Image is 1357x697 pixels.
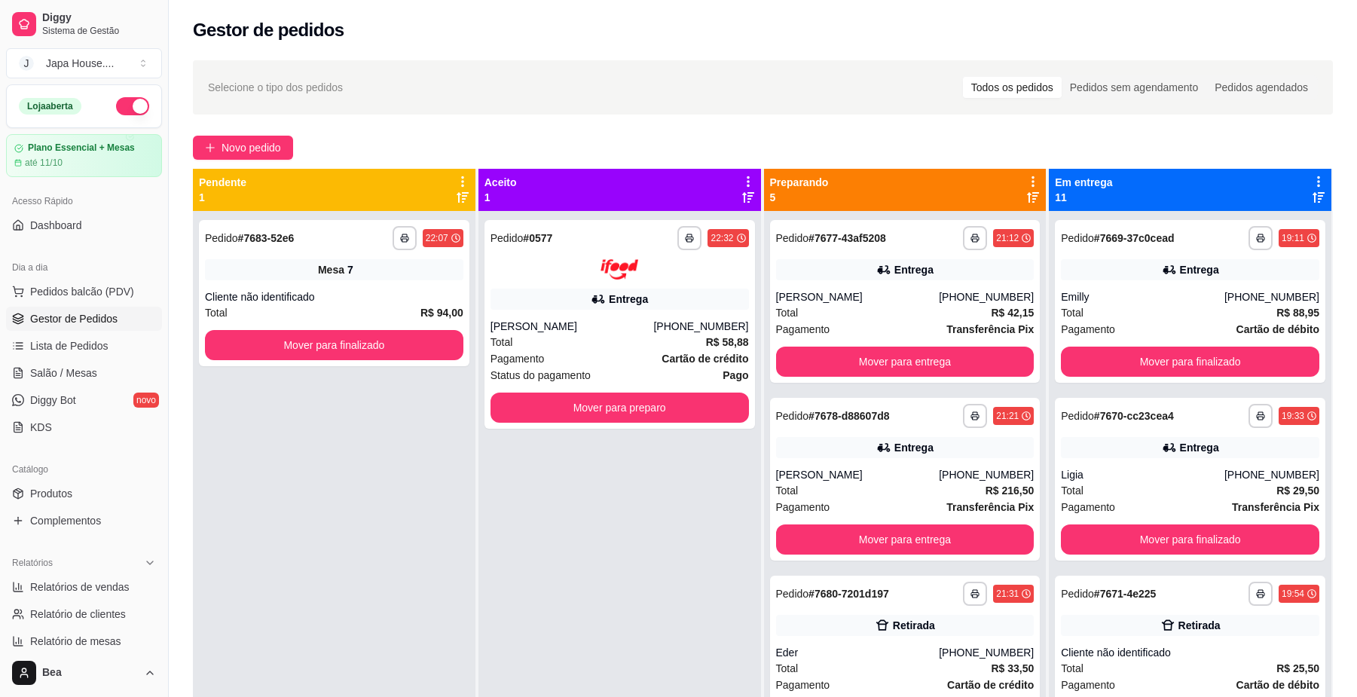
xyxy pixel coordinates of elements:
[208,79,343,96] span: Selecione o tipo dos pedidos
[6,481,162,506] a: Produtos
[963,77,1062,98] div: Todos os pedidos
[986,485,1035,497] strong: R$ 216,50
[491,350,545,367] span: Pagamento
[491,319,654,334] div: [PERSON_NAME]
[12,557,53,569] span: Relatórios
[42,666,138,680] span: Bea
[1282,232,1304,244] div: 19:11
[6,48,162,78] button: Select a team
[30,486,72,501] span: Produtos
[205,330,463,360] button: Mover para finalizado
[946,501,1034,513] strong: Transferência Pix
[222,139,281,156] span: Novo pedido
[1061,524,1319,555] button: Mover para finalizado
[1061,660,1083,677] span: Total
[25,157,63,169] article: até 11/10
[484,190,517,205] p: 1
[893,618,935,633] div: Retirada
[6,255,162,280] div: Dia a dia
[205,232,238,244] span: Pedido
[939,289,1034,304] div: [PHONE_NUMBER]
[776,524,1035,555] button: Mover para entrega
[894,440,934,455] div: Entrega
[662,353,748,365] strong: Cartão de crédito
[1276,485,1319,497] strong: R$ 29,50
[6,189,162,213] div: Acesso Rápido
[894,262,934,277] div: Entrega
[6,509,162,533] a: Complementos
[776,321,830,338] span: Pagamento
[1094,588,1157,600] strong: # 7671-4e225
[1061,347,1319,377] button: Mover para finalizado
[1206,77,1316,98] div: Pedidos agendados
[770,175,829,190] p: Preparando
[1055,190,1112,205] p: 11
[706,336,749,348] strong: R$ 58,88
[205,304,228,321] span: Total
[19,98,81,115] div: Loja aberta
[6,361,162,385] a: Salão / Mesas
[193,136,293,160] button: Novo pedido
[238,232,295,244] strong: # 7683-52e6
[30,218,82,233] span: Dashboard
[1061,588,1094,600] span: Pedido
[770,190,829,205] p: 5
[491,367,591,384] span: Status do pagamento
[947,679,1034,691] strong: Cartão de crédito
[996,410,1019,422] div: 21:21
[808,410,889,422] strong: # 7678-d88607d8
[808,232,886,244] strong: # 7677-43af5208
[420,307,463,319] strong: R$ 94,00
[1094,232,1175,244] strong: # 7669-37c0cead
[6,388,162,412] a: Diggy Botnovo
[1062,77,1206,98] div: Pedidos sem agendamento
[1276,662,1319,674] strong: R$ 25,50
[1180,262,1219,277] div: Entrega
[1055,175,1112,190] p: Em entrega
[205,142,215,153] span: plus
[484,175,517,190] p: Aceito
[426,232,448,244] div: 22:07
[1061,232,1094,244] span: Pedido
[347,262,353,277] div: 7
[6,602,162,626] a: Relatório de clientes
[1282,588,1304,600] div: 19:54
[939,645,1034,660] div: [PHONE_NUMBER]
[653,319,748,334] div: [PHONE_NUMBER]
[1061,645,1319,660] div: Cliente não identificado
[42,11,156,25] span: Diggy
[6,629,162,653] a: Relatório de mesas
[1061,467,1224,482] div: Ligia
[318,262,344,277] span: Mesa
[6,457,162,481] div: Catálogo
[30,311,118,326] span: Gestor de Pedidos
[601,259,638,280] img: ifood
[1282,410,1304,422] div: 19:33
[1224,289,1319,304] div: [PHONE_NUMBER]
[193,18,344,42] h2: Gestor de pedidos
[1061,289,1224,304] div: Emilly
[1180,440,1219,455] div: Entrega
[19,56,34,71] span: J
[491,393,749,423] button: Mover para preparo
[30,420,52,435] span: KDS
[42,25,156,37] span: Sistema de Gestão
[491,232,524,244] span: Pedido
[776,660,799,677] span: Total
[523,232,552,244] strong: # 0577
[199,190,246,205] p: 1
[199,175,246,190] p: Pendente
[996,232,1019,244] div: 21:12
[30,579,130,595] span: Relatórios de vendas
[30,338,108,353] span: Lista de Pedidos
[1061,677,1115,693] span: Pagamento
[776,467,940,482] div: [PERSON_NAME]
[46,56,114,71] div: Japa House. ...
[776,482,799,499] span: Total
[723,369,748,381] strong: Pago
[491,334,513,350] span: Total
[30,607,126,622] span: Relatório de clientes
[776,410,809,422] span: Pedido
[1061,482,1083,499] span: Total
[1061,321,1115,338] span: Pagamento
